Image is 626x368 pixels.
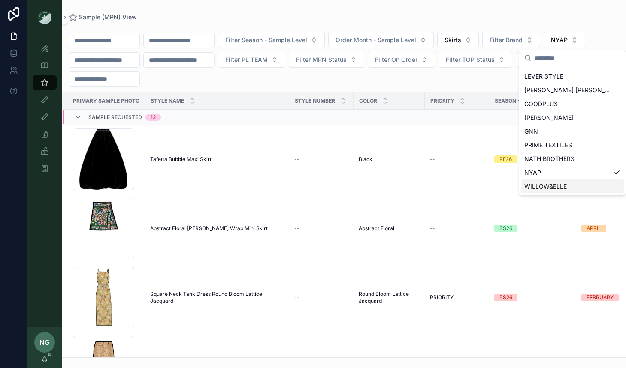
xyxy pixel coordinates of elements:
span: Black [359,156,372,163]
div: scrollable content [27,34,62,187]
span: NYAP [551,36,568,44]
div: FEBRUARY [587,294,614,301]
button: Select Button [439,52,512,68]
div: Suggestions [519,66,626,195]
a: -- [294,294,348,301]
span: [PERSON_NAME] [PERSON_NAME] [524,86,610,94]
button: Select Button [482,32,540,48]
span: PRIORITY [430,97,454,104]
span: Filter Brand [490,36,523,44]
span: Tafetta Bubble Maxi Skirt [150,156,212,163]
a: -- [430,156,484,163]
span: Abstract Floral [PERSON_NAME] Wrap Mini Skirt [150,225,268,232]
button: Select Button [328,32,434,48]
span: Color [359,97,377,104]
span: Filter TOP Status [446,55,495,64]
a: Round Bloom Lattice Jacquard [359,291,420,304]
a: Square Neck Tank Dress Round Bloom Lattice Jacquard [150,291,284,304]
span: NYAP [524,168,541,177]
div: PS26 [499,294,512,301]
span: NG [39,337,50,347]
a: SS26 [494,225,571,232]
div: 12 [151,114,156,121]
span: NATH BROTHERS [524,155,575,163]
span: PRIMARY SAMPLE PHOTO [73,97,139,104]
a: RE26 [494,155,571,163]
a: -- [294,225,348,232]
span: GOODPLUS [524,100,558,108]
span: Filter On Order [375,55,417,64]
button: Select Button [289,52,364,68]
span: Season - Sample Level [495,97,560,104]
span: GNN [524,127,538,136]
div: RE26 [499,155,512,163]
span: PRIME TEXTILES [524,141,572,149]
span: -- [294,156,299,163]
span: -- [294,294,299,301]
img: App logo [38,10,51,24]
span: Filter PL TEAM [225,55,268,64]
span: Style Number [295,97,335,104]
span: -- [294,225,299,232]
span: -- [430,156,435,163]
a: Sample (MPN) View [69,13,137,21]
a: PS26 [494,294,571,301]
span: PRIORITY [430,294,454,301]
span: Filter Season - Sample Level [225,36,307,44]
button: Select Button [218,32,325,48]
button: Select Button [368,52,435,68]
span: Sample Requested [88,114,142,121]
a: -- [430,225,484,232]
span: Sample (MPN) View [79,13,137,21]
a: Black [359,156,420,163]
a: Abstract Floral [PERSON_NAME] Wrap Mini Skirt [150,225,284,232]
span: [PERSON_NAME] [524,113,574,122]
span: -- [430,225,435,232]
span: Abstract Floral [359,225,394,232]
div: APRIL [587,225,601,232]
button: Select Button [437,32,479,48]
button: Select Button [218,52,285,68]
div: SS26 [499,225,512,232]
a: Tafetta Bubble Maxi Skirt [150,156,284,163]
a: PRIORITY [430,294,484,301]
span: Filter MPN Status [296,55,347,64]
a: Abstract Floral [359,225,420,232]
span: WILLOW&ELLE [524,182,567,191]
button: Select Button [544,32,585,48]
a: -- [294,156,348,163]
span: Skirts [445,36,461,44]
span: Style Name [151,97,184,104]
span: LEVER STYLE [524,72,563,81]
span: Order Month - Sample Level [336,36,416,44]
